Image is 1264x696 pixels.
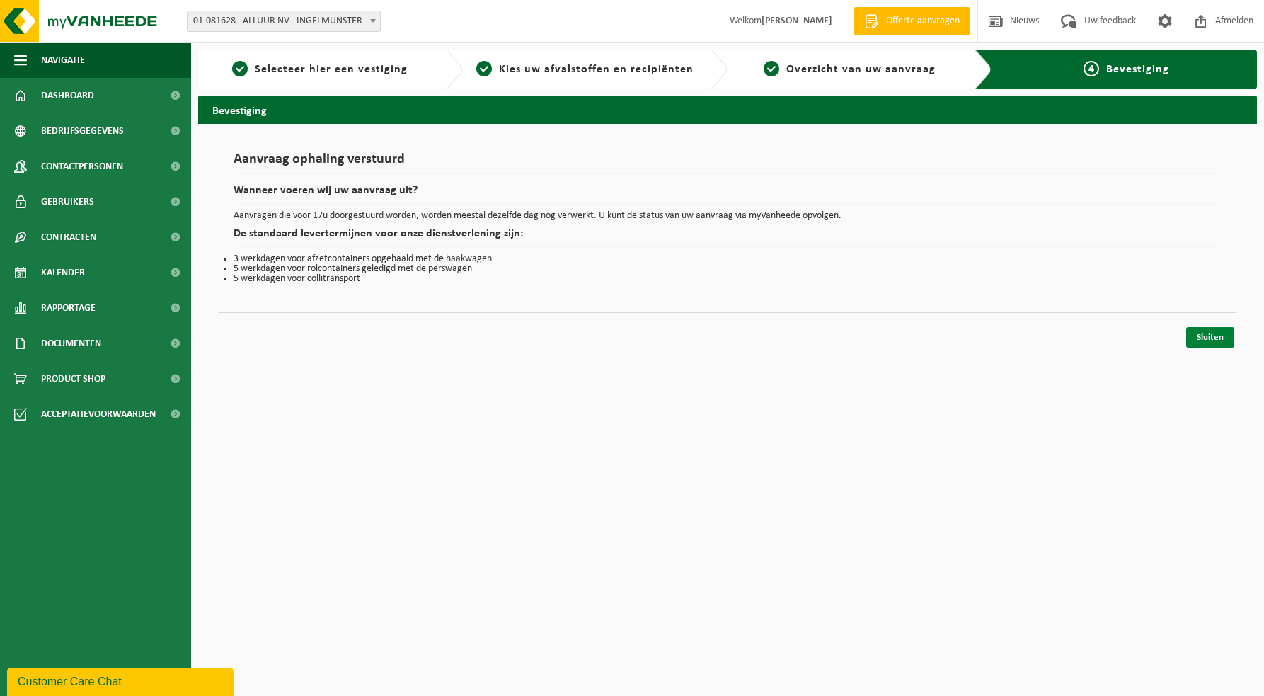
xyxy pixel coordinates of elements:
span: Product Shop [41,361,105,397]
span: Offerte aanvragen [883,14,963,28]
span: 4 [1084,61,1099,76]
a: 3Overzicht van uw aanvraag [735,61,964,78]
strong: [PERSON_NAME] [762,16,832,26]
h2: Wanneer voeren wij uw aanvraag uit? [234,185,1222,204]
a: Sluiten [1186,327,1234,348]
span: 1 [232,61,248,76]
span: Bedrijfsgegevens [41,113,124,149]
iframe: chat widget [7,665,236,696]
li: 3 werkdagen voor afzetcontainers opgehaald met de haakwagen [234,254,1222,264]
span: Selecteer hier een vestiging [255,64,408,75]
span: 01-081628 - ALLUUR NV - INGELMUNSTER [187,11,381,32]
span: Kies uw afvalstoffen en recipiënten [499,64,694,75]
span: 3 [764,61,779,76]
li: 5 werkdagen voor collitransport [234,274,1222,284]
span: Navigatie [41,42,85,78]
span: Acceptatievoorwaarden [41,397,156,432]
span: Rapportage [41,290,96,326]
span: Contactpersonen [41,149,123,184]
li: 5 werkdagen voor rolcontainers geledigd met de perswagen [234,264,1222,274]
span: Kalender [41,255,85,290]
p: Aanvragen die voor 17u doorgestuurd worden, worden meestal dezelfde dag nog verwerkt. U kunt de s... [234,211,1222,221]
a: 2Kies uw afvalstoffen en recipiënten [470,61,699,78]
span: Gebruikers [41,184,94,219]
span: Bevestiging [1106,64,1169,75]
span: 2 [476,61,492,76]
span: 01-081628 - ALLUUR NV - INGELMUNSTER [188,11,380,31]
span: Overzicht van uw aanvraag [786,64,936,75]
h2: Bevestiging [198,96,1257,123]
span: Contracten [41,219,96,255]
h1: Aanvraag ophaling verstuurd [234,152,1222,174]
a: Offerte aanvragen [854,7,970,35]
a: 1Selecteer hier een vestiging [205,61,435,78]
span: Dashboard [41,78,94,113]
h2: De standaard levertermijnen voor onze dienstverlening zijn: [234,228,1222,247]
span: Documenten [41,326,101,361]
